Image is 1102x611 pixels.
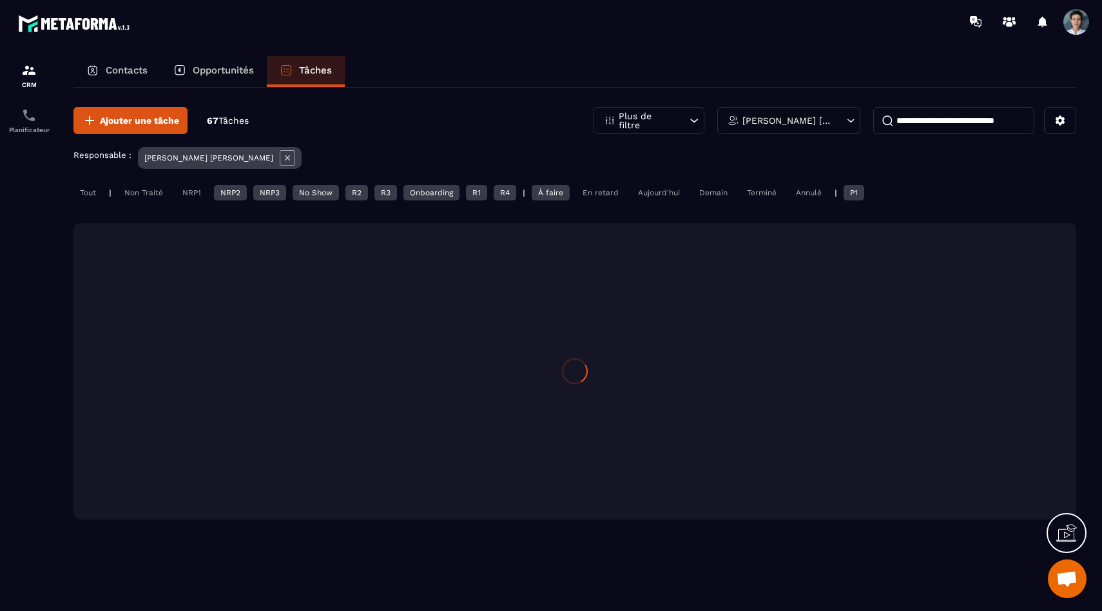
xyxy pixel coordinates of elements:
div: NRP3 [253,185,286,200]
div: NRP2 [214,185,247,200]
img: formation [21,63,37,78]
p: Responsable : [73,150,131,160]
p: Tâches [299,64,332,76]
div: Non Traité [118,185,169,200]
a: Opportunités [160,56,267,87]
div: Tout [73,185,102,200]
div: Aujourd'hui [632,185,686,200]
div: R4 [494,185,516,200]
a: formationformationCRM [3,53,55,98]
div: Demain [693,185,734,200]
p: Plus de filtre [619,112,675,130]
p: CRM [3,81,55,88]
div: No Show [293,185,339,200]
div: En retard [576,185,625,200]
a: Contacts [73,56,160,87]
div: Terminé [740,185,783,200]
a: Tâches [267,56,345,87]
p: Contacts [106,64,148,76]
span: Tâches [218,115,249,126]
a: schedulerschedulerPlanificateur [3,98,55,143]
p: Planificateur [3,126,55,133]
p: [PERSON_NAME] [PERSON_NAME] [742,116,832,125]
div: R1 [466,185,487,200]
img: logo [18,12,134,35]
p: [PERSON_NAME] [PERSON_NAME] [144,153,273,162]
img: scheduler [21,108,37,123]
p: 67 [207,115,249,127]
div: Onboarding [403,185,459,200]
div: NRP1 [176,185,208,200]
div: R3 [374,185,397,200]
div: Ouvrir le chat [1048,559,1087,598]
p: Opportunités [193,64,254,76]
button: Ajouter une tâche [73,107,188,134]
p: | [523,188,525,197]
div: R2 [345,185,368,200]
div: P1 [844,185,864,200]
p: | [109,188,111,197]
p: | [835,188,837,197]
span: Ajouter une tâche [100,114,179,127]
div: À faire [532,185,570,200]
div: Annulé [789,185,828,200]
